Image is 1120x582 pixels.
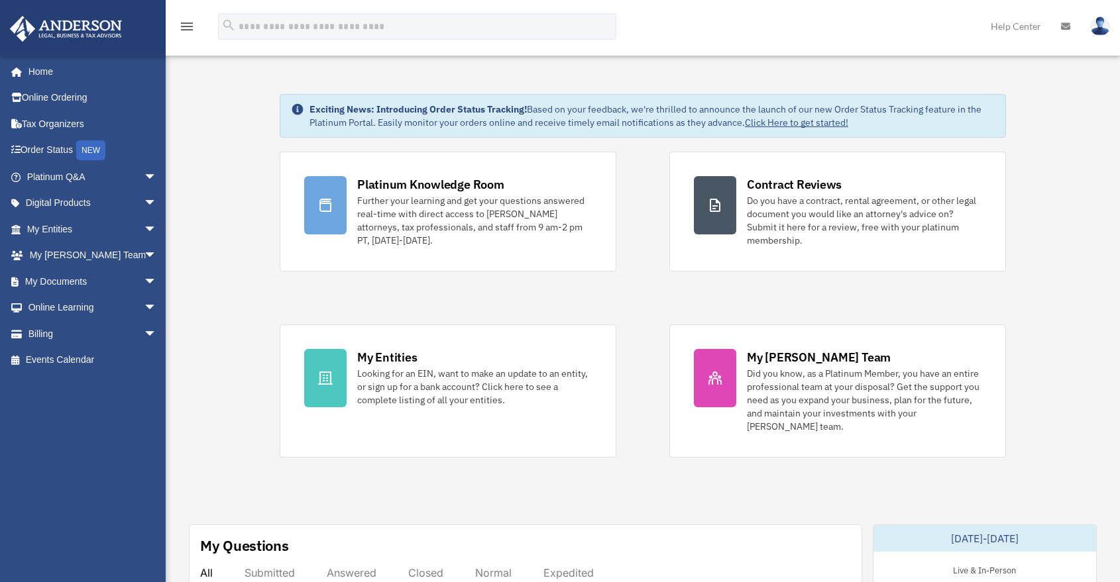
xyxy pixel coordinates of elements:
[9,320,177,347] a: Billingarrow_drop_down
[200,536,289,556] div: My Questions
[144,295,170,322] span: arrow_drop_down
[309,103,527,115] strong: Exciting News: Introducing Order Status Tracking!
[76,140,105,160] div: NEW
[873,525,1097,552] div: [DATE]-[DATE]
[475,566,512,579] div: Normal
[9,268,177,295] a: My Documentsarrow_drop_down
[280,152,616,271] a: Platinum Knowledge Room Further your learning and get your questions answered real-time with dire...
[144,242,170,269] span: arrow_drop_down
[408,566,443,579] div: Closed
[280,324,616,458] a: My Entities Looking for an EIN, want to make an update to an entity, or sign up for a bank accoun...
[357,367,592,407] div: Looking for an EIN, want to make an update to an entity, or sign up for a bank account? Click her...
[179,23,195,34] a: menu
[9,347,177,373] a: Events Calendar
[543,566,594,579] div: Expedited
[747,367,981,433] div: Did you know, as a Platinum Member, you have an entire professional team at your disposal? Get th...
[6,16,126,42] img: Anderson Advisors Platinum Portal
[179,19,195,34] i: menu
[9,137,177,164] a: Order StatusNEW
[221,18,236,32] i: search
[9,164,177,190] a: Platinum Q&Aarrow_drop_down
[747,194,981,247] div: Do you have a contract, rental agreement, or other legal document you would like an attorney's ad...
[9,58,170,85] a: Home
[747,176,842,193] div: Contract Reviews
[9,190,177,217] a: Digital Productsarrow_drop_down
[9,111,177,137] a: Tax Organizers
[9,85,177,111] a: Online Ordering
[745,117,848,128] a: Click Here to get started!
[245,566,295,579] div: Submitted
[9,242,177,269] a: My [PERSON_NAME] Teamarrow_drop_down
[357,349,417,365] div: My Entities
[144,164,170,191] span: arrow_drop_down
[747,349,891,365] div: My [PERSON_NAME] Team
[200,566,213,579] div: All
[357,194,592,247] div: Further your learning and get your questions answered real-time with direct access to [PERSON_NAM...
[144,190,170,217] span: arrow_drop_down
[669,152,1006,271] a: Contract Reviews Do you have a contract, rental agreement, or other legal document you would like...
[144,268,170,295] span: arrow_drop_down
[144,320,170,348] span: arrow_drop_down
[309,103,995,129] div: Based on your feedback, we're thrilled to announce the launch of our new Order Status Tracking fe...
[357,176,504,193] div: Platinum Knowledge Room
[669,324,1006,458] a: My [PERSON_NAME] Team Did you know, as a Platinum Member, you have an entire professional team at...
[327,566,376,579] div: Answered
[144,216,170,243] span: arrow_drop_down
[9,295,177,321] a: Online Learningarrow_drop_down
[1090,17,1110,36] img: User Pic
[942,562,1027,576] div: Live & In-Person
[9,216,177,242] a: My Entitiesarrow_drop_down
